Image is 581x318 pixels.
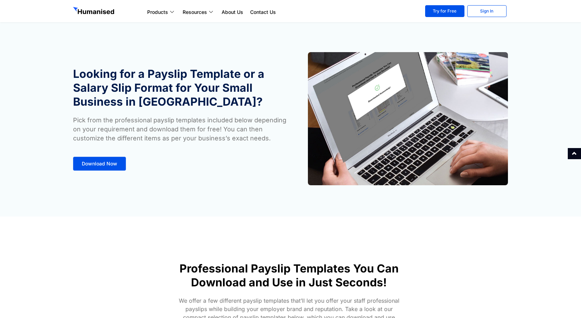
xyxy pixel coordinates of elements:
[144,8,179,16] a: Products
[218,8,247,16] a: About Us
[467,5,507,17] a: Sign In
[82,161,117,166] span: Download Now
[73,7,116,16] img: GetHumanised Logo
[247,8,279,16] a: Contact Us
[73,157,126,171] a: Download Now
[179,8,218,16] a: Resources
[73,116,287,143] p: Pick from the professional payslip templates included below depending on your requirement and dow...
[425,5,464,17] a: Try for Free
[167,262,412,290] h1: Professional Payslip Templates You Can Download and Use in Just Seconds!
[73,67,287,109] h1: Looking for a Payslip Template or a Salary Slip Format for Your Small Business in [GEOGRAPHIC_DATA]?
